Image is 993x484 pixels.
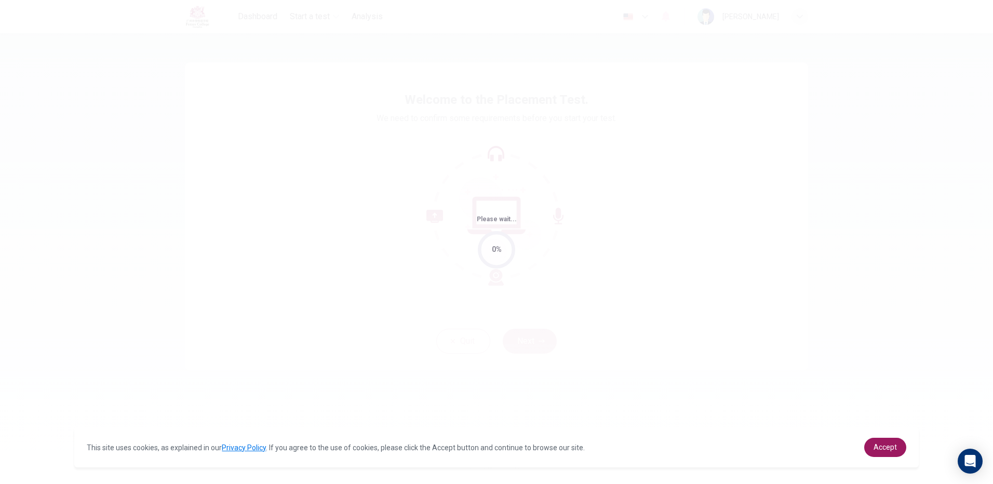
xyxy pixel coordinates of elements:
[87,443,585,452] span: This site uses cookies, as explained in our . If you agree to the use of cookies, please click th...
[477,216,517,223] span: Please wait...
[864,438,906,457] a: dismiss cookie message
[222,443,266,452] a: Privacy Policy
[958,449,983,474] div: Open Intercom Messenger
[874,443,897,451] span: Accept
[74,427,918,467] div: cookieconsent
[492,244,502,256] div: 0%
